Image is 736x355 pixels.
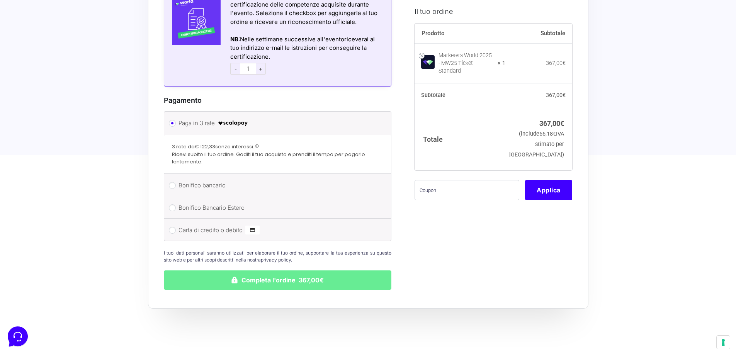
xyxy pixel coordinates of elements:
button: Messaggi [54,248,101,266]
input: 1 [240,63,256,75]
img: Carta di credito o debito [245,226,260,235]
span: 66,18 [539,131,556,137]
h3: Pagamento [164,95,392,105]
span: € [563,59,566,66]
bdi: 367,00 [539,119,564,127]
button: Aiuto [101,248,148,266]
span: Le tue conversazioni [12,31,66,37]
th: Subtotale [415,83,505,108]
img: scalapay-logo-black.png [218,119,248,128]
span: Nelle settimane successive all'evento [240,36,344,43]
span: Inizia una conversazione [50,70,114,76]
bdi: 367,00 [546,59,566,66]
iframe: Customerly Messenger Launcher [6,325,29,348]
button: Le tue preferenze relative al consenso per le tecnologie di tracciamento [717,336,730,349]
span: Trova una risposta [12,96,60,102]
a: Apri Centro Assistenza [82,96,142,102]
label: Paga in 3 rate [178,117,374,129]
strong: NB [230,36,238,43]
img: dark [37,43,53,59]
div: Marketers World 2025 - MW25 Ticket Standard [439,51,493,75]
span: € [560,119,564,127]
label: Bonifico bancario [178,180,374,191]
a: privacy policy [261,257,291,263]
input: Coupon [415,180,519,200]
label: Bonifico Bancario Estero [178,202,374,214]
div: : riceverai al tuo indirizzo e-mail le istruzioni per conseguire la certificazione. [230,35,381,61]
input: Cerca un articolo... [17,112,126,120]
span: + [256,63,266,75]
small: (include IVA stimato per [GEOGRAPHIC_DATA]) [509,131,564,158]
label: Carta di credito o debito [178,224,374,236]
img: dark [12,43,28,59]
button: Completa l'ordine 367,00€ [164,270,392,290]
bdi: 367,00 [546,92,566,98]
p: Home [23,259,36,266]
p: Messaggi [67,259,88,266]
button: Inizia una conversazione [12,65,142,80]
div: Azioni del messaggio [230,26,381,35]
h2: Ciao da Marketers 👋 [6,6,130,19]
th: Subtotale [505,23,573,43]
p: Aiuto [119,259,130,266]
span: € [563,92,566,98]
img: dark [25,43,40,59]
button: Applica [525,180,572,200]
span: € [553,131,556,137]
span: - [230,63,240,75]
th: Prodotto [415,23,505,43]
strong: × 1 [498,59,505,67]
h3: Il tuo ordine [415,6,572,16]
img: Marketers World 2025 - MW25 Ticket Standard [421,55,435,69]
th: Totale [415,108,505,170]
p: I tuoi dati personali saranno utilizzati per elaborare il tuo ordine, supportare la tua esperienz... [164,250,392,263]
button: Home [6,248,54,266]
